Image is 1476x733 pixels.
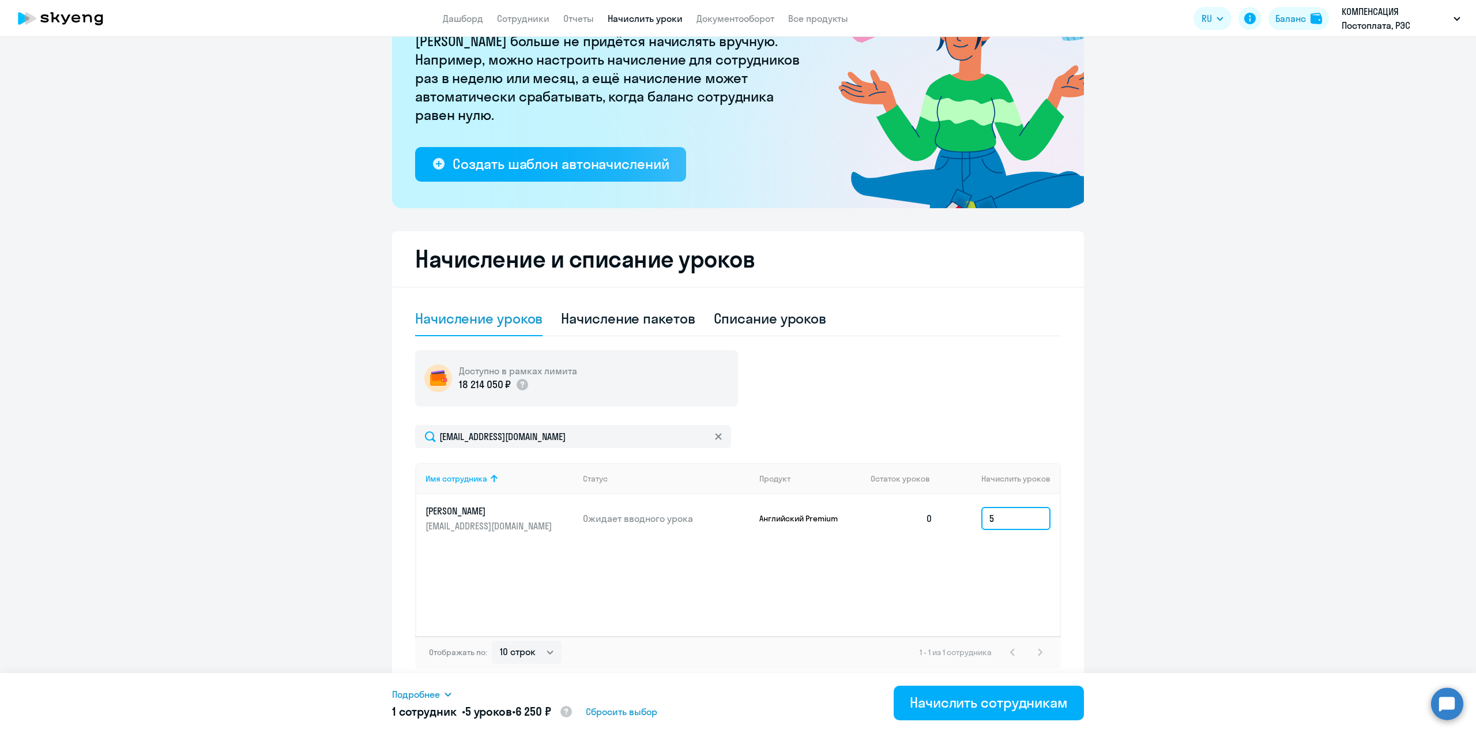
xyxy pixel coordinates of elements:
[759,473,862,484] div: Продукт
[1202,12,1212,25] span: RU
[415,309,543,328] div: Начисление уроков
[583,512,750,525] p: Ожидает вводного урока
[1342,5,1449,32] p: КОМПЕНСАЦИЯ Постоплата, РЭС ИНЖИНИРИНГ, ООО
[415,425,731,448] input: Поиск по имени, email, продукту или статусу
[465,704,512,719] span: 5 уроков
[583,473,608,484] div: Статус
[515,704,551,719] span: 6 250 ₽
[415,147,686,182] button: Создать шаблон автоначислений
[426,505,574,532] a: [PERSON_NAME][EMAIL_ADDRESS][DOMAIN_NAME]
[1275,12,1306,25] div: Баланс
[759,473,790,484] div: Продукт
[1193,7,1232,30] button: RU
[1268,7,1329,30] button: Балансbalance
[426,520,555,532] p: [EMAIL_ADDRESS][DOMAIN_NAME]
[1336,5,1466,32] button: КОМПЕНСАЦИЯ Постоплата, РЭС ИНЖИНИРИНГ, ООО
[443,13,483,24] a: Дашборд
[426,473,487,484] div: Имя сотрудника
[759,513,846,524] p: Английский Premium
[424,364,452,392] img: wallet-circle.png
[426,505,555,517] p: [PERSON_NAME]
[429,647,487,657] span: Отображать по:
[415,32,807,124] p: [PERSON_NAME] больше не придётся начислять вручную. Например, можно настроить начисление для сотр...
[1311,13,1322,24] img: balance
[920,647,992,657] span: 1 - 1 из 1 сотрудника
[459,377,511,392] p: 18 214 050 ₽
[910,693,1068,712] div: Начислить сотрудникам
[586,705,657,719] span: Сбросить выбор
[696,13,774,24] a: Документооборот
[563,13,594,24] a: Отчеты
[453,155,669,173] div: Создать шаблон автоначислений
[871,473,930,484] span: Остаток уроков
[788,13,848,24] a: Все продукты
[894,686,1084,720] button: Начислить сотрудникам
[459,364,577,377] h5: Доступно в рамках лимита
[942,463,1060,494] th: Начислить уроков
[392,704,573,721] h5: 1 сотрудник • •
[714,309,827,328] div: Списание уроков
[497,13,549,24] a: Сотрудники
[861,494,942,543] td: 0
[608,13,683,24] a: Начислить уроки
[561,309,695,328] div: Начисление пакетов
[415,245,1061,273] h2: Начисление и списание уроков
[392,687,440,701] span: Подробнее
[583,473,750,484] div: Статус
[426,473,574,484] div: Имя сотрудника
[871,473,942,484] div: Остаток уроков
